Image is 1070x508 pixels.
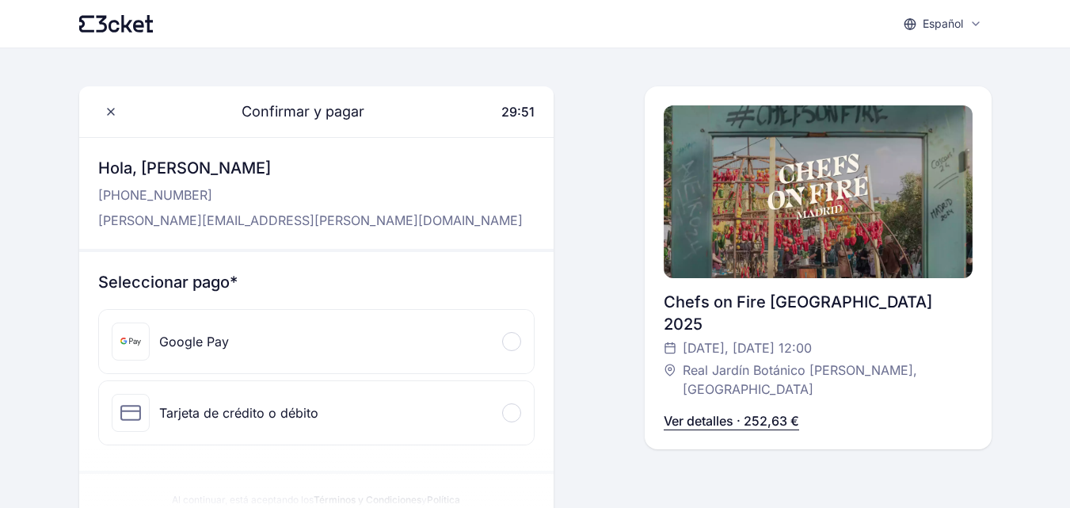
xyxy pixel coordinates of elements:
span: 29:51 [501,104,535,120]
p: Español [923,16,963,32]
h3: Seleccionar pago* [98,271,535,293]
span: Confirmar y pagar [223,101,364,123]
p: [PHONE_NUMBER] [98,185,523,204]
a: Términos y Condiciones [314,494,421,506]
div: Chefs on Fire [GEOGRAPHIC_DATA] 2025 [664,291,973,335]
p: Ver detalles · 252,63 € [664,411,799,430]
span: [DATE], [DATE] 12:00 [683,338,812,357]
span: Real Jardín Botánico [PERSON_NAME], [GEOGRAPHIC_DATA] [683,361,957,399]
div: Tarjeta de crédito o débito [159,403,318,422]
p: [PERSON_NAME][EMAIL_ADDRESS][PERSON_NAME][DOMAIN_NAME] [98,211,523,230]
h3: Hola, [PERSON_NAME] [98,157,523,179]
div: Google Pay [159,332,229,351]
